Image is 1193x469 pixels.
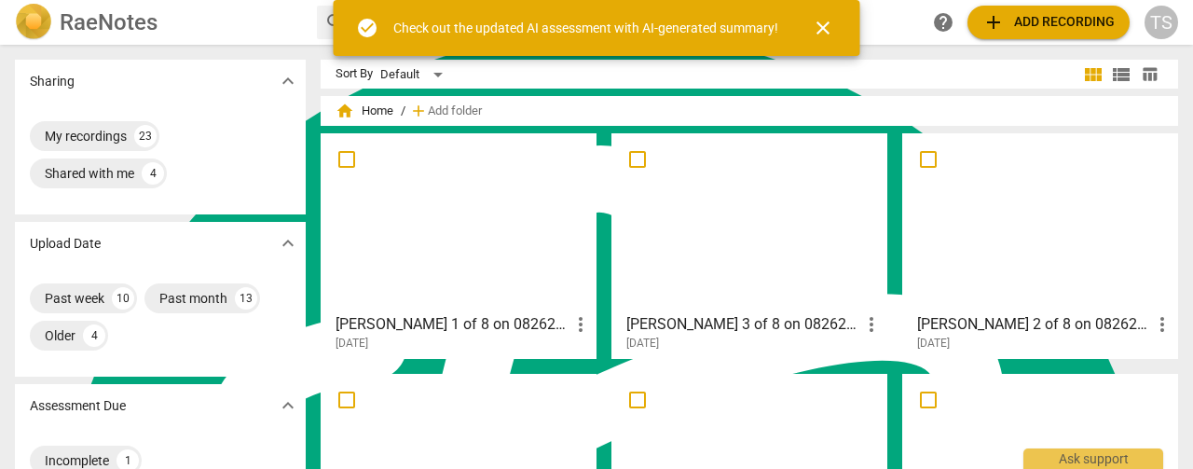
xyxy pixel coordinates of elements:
[45,164,134,183] div: Shared with me
[274,229,302,257] button: Show more
[626,313,860,336] h3: Heinrich 3 of 8 on 08262025_Video
[45,127,127,145] div: My recordings
[393,19,778,38] div: Check out the updated AI assessment with AI-generated summary!
[1145,6,1178,39] button: TS
[569,313,592,336] span: more_vert
[274,392,302,420] button: Show more
[112,287,134,310] div: 10
[142,162,164,185] div: 4
[336,102,393,120] span: Home
[277,232,299,255] span: expand_more
[336,102,354,120] span: home
[801,6,845,50] button: Close
[860,313,883,336] span: more_vert
[428,104,482,118] span: Add folder
[159,289,227,308] div: Past month
[336,336,368,352] span: [DATE]
[235,287,257,310] div: 13
[30,72,75,91] p: Sharing
[932,11,954,34] span: help
[401,104,405,118] span: /
[336,313,569,336] h3: Ronel 1 of 8 on 08262025_Video
[409,102,428,120] span: add
[1135,61,1163,89] button: Table view
[1082,63,1104,86] span: view_module
[626,336,659,352] span: [DATE]
[336,67,373,81] div: Sort By
[327,140,590,351] a: [PERSON_NAME] 1 of 8 on 08262025_Video[DATE]
[45,326,75,345] div: Older
[274,67,302,95] button: Show more
[277,70,299,92] span: expand_more
[134,125,157,147] div: 23
[926,6,960,39] a: Help
[1079,61,1107,89] button: Tile view
[30,234,101,254] p: Upload Date
[917,313,1151,336] h3: Bruce 2 of 8 on 08262025_Video
[982,11,1115,34] span: Add recording
[15,4,302,41] a: LogoRaeNotes
[967,6,1130,39] button: Upload
[356,17,378,39] span: check_circle
[917,336,950,352] span: [DATE]
[380,60,449,90] div: Default
[324,11,347,34] span: search
[1141,65,1159,83] span: table_chart
[15,4,52,41] img: Logo
[812,17,834,39] span: close
[83,324,105,347] div: 4
[909,140,1172,351] a: [PERSON_NAME] 2 of 8 on 08262025_Video[DATE]
[277,394,299,417] span: expand_more
[60,9,158,35] h2: RaeNotes
[45,289,104,308] div: Past week
[1107,61,1135,89] button: List view
[1023,448,1163,469] div: Ask support
[30,396,126,416] p: Assessment Due
[982,11,1005,34] span: add
[1151,313,1173,336] span: more_vert
[618,140,881,351] a: [PERSON_NAME] 3 of 8 on 08262025_Video[DATE]
[1110,63,1132,86] span: view_list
